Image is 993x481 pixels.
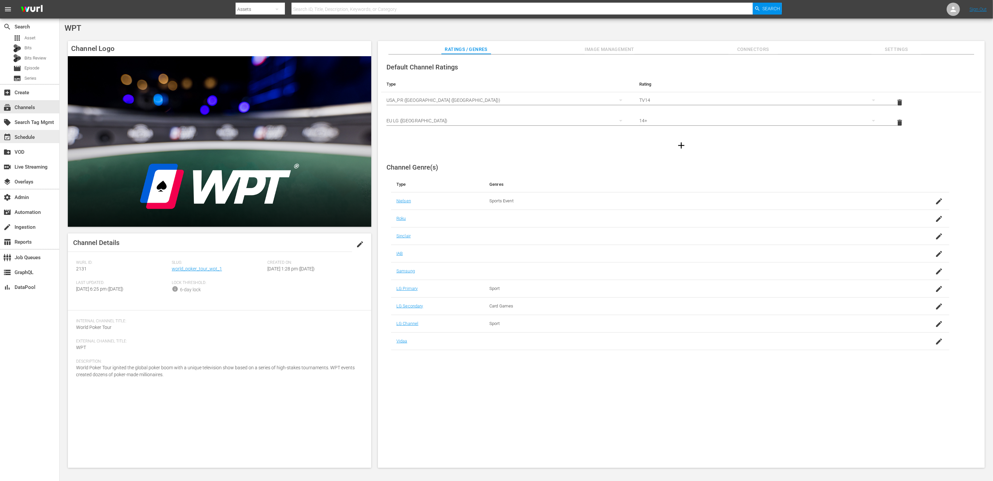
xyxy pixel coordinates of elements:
span: Channels [3,103,11,111]
span: External Channel Title: [76,339,360,344]
span: Search [762,3,780,15]
button: Search [753,3,782,15]
div: 14+ [639,111,881,130]
span: Automation [3,208,11,216]
span: delete [896,119,904,127]
span: WPT [76,345,86,350]
span: 2131 [76,266,87,271]
span: World Poker Tour [76,325,112,330]
a: LG Primary [396,286,418,291]
a: LG Channel [396,321,418,326]
span: Bits Review [24,55,46,61]
span: Connectors [728,45,778,54]
span: Search Tag Mgmt [3,118,11,126]
a: LG Secondary [396,303,423,308]
button: delete [892,115,908,131]
span: Default Channel Ratings [386,63,458,71]
span: Series [24,75,36,82]
span: Internal Channel Title: [76,319,360,324]
span: DataPool [3,283,11,291]
span: Episode [24,65,39,71]
span: Bits [24,45,32,51]
button: delete [892,95,908,110]
span: Admin [3,193,11,201]
span: WPT [65,23,81,33]
span: menu [4,5,12,13]
table: simple table [381,76,981,133]
img: ans4CAIJ8jUAAAAAAAAAAAAAAAAAAAAAAAAgQb4GAAAAAAAAAAAAAAAAAAAAAAAAJMjXAAAAAAAAAAAAAAAAAAAAAAAAgAT5G... [16,2,48,17]
span: Live Streaming [3,163,11,171]
h4: Channel Logo [68,41,371,56]
span: Wurl ID: [76,260,168,265]
span: Description: [76,359,360,364]
span: Settings [872,45,921,54]
img: WPT [68,56,371,227]
th: Type [381,76,634,92]
a: Roku [396,216,406,221]
span: Schedule [3,133,11,141]
a: Sinclair [396,233,411,238]
span: World Poker Tour ignited the global poker boom with a unique television show based on a series of... [76,365,355,377]
div: USA_PR ([GEOGRAPHIC_DATA] ([GEOGRAPHIC_DATA])) [386,91,629,109]
span: Channel Genre(s) [386,163,438,171]
th: Genres [484,177,887,192]
a: Samsung [396,268,415,273]
span: Series [13,74,21,82]
span: Asset [13,34,21,42]
span: Image Management [585,45,634,54]
span: Last Updated: [76,280,168,286]
a: IAB [396,251,403,256]
span: [DATE] 1:28 pm ([DATE]) [267,266,315,271]
span: VOD [3,148,11,156]
span: Episode [13,64,21,72]
span: Ratings / Genres [441,45,491,54]
th: Rating [634,76,887,92]
div: EU LG ([GEOGRAPHIC_DATA]) [386,111,629,130]
span: Lock Threshold: [172,280,264,286]
div: TV14 [639,91,881,109]
a: Sign Out [970,7,987,12]
div: 6-day lock [180,286,201,293]
div: Bits Review [13,54,21,62]
th: Type [391,177,484,192]
span: Ingestion [3,223,11,231]
span: [DATE] 6:25 pm ([DATE]) [76,286,123,292]
a: world_poker_tour_wpt_1 [172,266,222,271]
span: Slug: [172,260,264,265]
span: Create [3,89,11,97]
span: GraphQL [3,268,11,276]
span: Channel Details [73,239,119,247]
span: Overlays [3,178,11,186]
a: Vidaa [396,339,407,343]
span: Reports [3,238,11,246]
span: info [172,286,178,292]
span: Asset [24,35,35,41]
span: edit [356,240,364,248]
span: delete [896,99,904,106]
button: edit [352,236,368,252]
span: Created On: [267,260,360,265]
span: Search [3,23,11,31]
a: Nielsen [396,198,411,203]
span: Job Queues [3,254,11,261]
div: Bits [13,44,21,52]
